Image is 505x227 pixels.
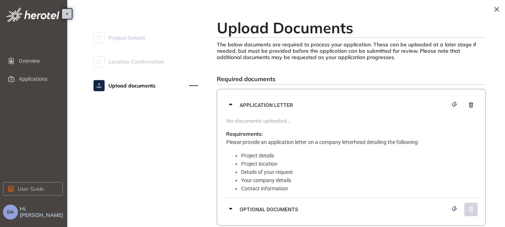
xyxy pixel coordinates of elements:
div: Application letter [226,94,481,116]
span: DA [7,209,14,215]
span: Overview [19,53,57,68]
span: Location Confirmation [108,54,164,69]
span: Project Details [108,30,145,45]
img: logo [6,7,59,22]
li: Contact information [241,184,481,193]
span: Applications [19,71,57,86]
span: Upload documents [108,78,155,93]
button: DA [3,205,18,220]
p: Please provide an application letter on a company letterhead detailing the following: [226,138,481,146]
button: User Guide [3,182,63,196]
span: Application letter [240,101,448,109]
h2: Upload Documents [217,19,486,37]
span: Optional documents [240,205,448,214]
span: User Guide [18,185,44,193]
li: Project details [241,151,481,160]
span: Hi, [PERSON_NAME] [20,206,64,218]
div: Optional documents [226,198,481,221]
li: Your company details [241,176,481,184]
div: The below documents are required to process your application. These can be uploaded at a later st... [217,42,486,60]
li: Project location [241,160,481,168]
span: No documents uploaded... [226,118,481,124]
span: Requirements: [226,131,262,137]
li: Details of your request [241,168,481,176]
span: Required documents [217,75,275,83]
